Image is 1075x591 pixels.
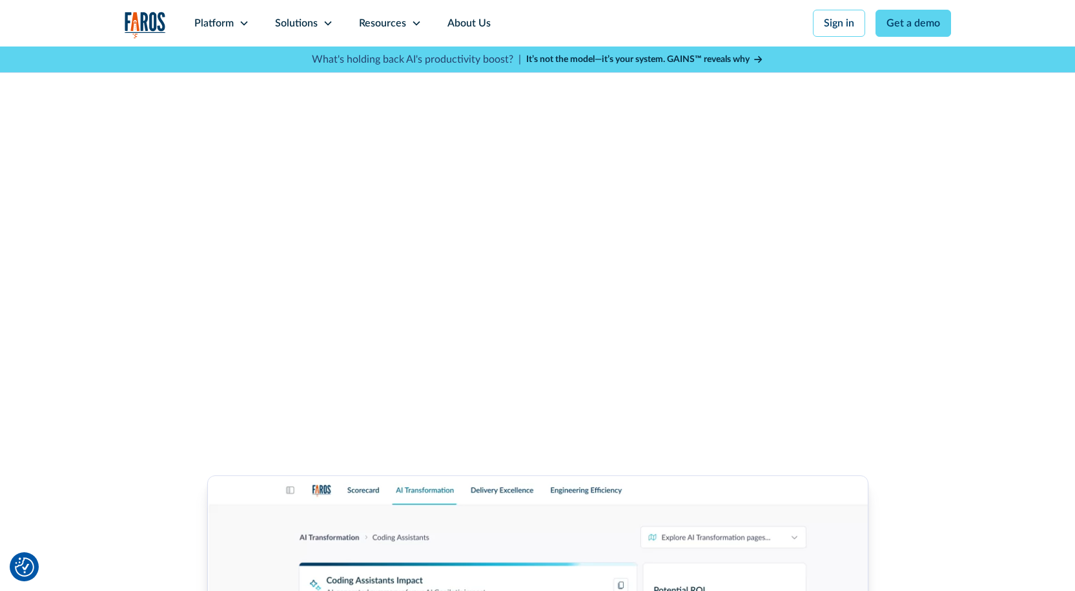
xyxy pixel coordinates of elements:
div: Platform [194,16,234,31]
div: Solutions [275,16,318,31]
a: Get a demo [875,10,951,37]
img: Logo of the analytics and reporting company Faros. [125,12,166,38]
a: It’s not the model—it’s your system. GAINS™ reveals why [526,53,764,67]
p: What's holding back AI's productivity boost? | [312,52,521,67]
strong: It’s not the model—it’s your system. GAINS™ reveals why [526,55,750,64]
div: Resources [359,16,406,31]
a: Sign in [813,10,865,37]
a: home [125,12,166,38]
button: Cookie Settings [15,557,34,577]
img: Revisit consent button [15,557,34,577]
